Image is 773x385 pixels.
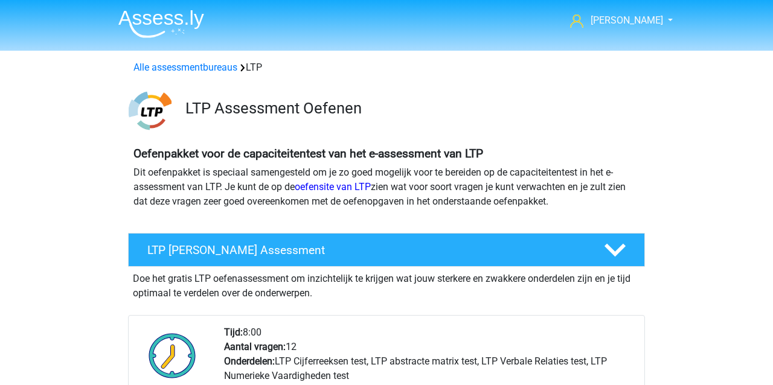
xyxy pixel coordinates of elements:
img: ltp.png [129,89,172,132]
a: [PERSON_NAME] [565,13,664,28]
span: [PERSON_NAME] [591,14,663,26]
b: Oefenpakket voor de capaciteitentest van het e-assessment van LTP [133,147,483,161]
div: LTP [129,60,644,75]
a: oefensite van LTP [295,181,371,192]
b: Tijd: [224,326,243,338]
p: Dit oefenpakket is speciaal samengesteld om je zo goed mogelijk voor te bereiden op de capaciteit... [133,165,640,209]
div: Doe het gratis LTP oefenassessment om inzichtelijk te krijgen wat jouw sterkere en zwakkere onder... [128,267,645,301]
h4: LTP [PERSON_NAME] Assessment [147,243,585,257]
h3: LTP Assessment Oefenen [185,99,635,118]
a: LTP [PERSON_NAME] Assessment [123,233,650,267]
b: Onderdelen: [224,355,275,367]
a: Alle assessmentbureaus [133,62,237,73]
b: Aantal vragen: [224,341,286,352]
img: Assessly [118,10,204,38]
